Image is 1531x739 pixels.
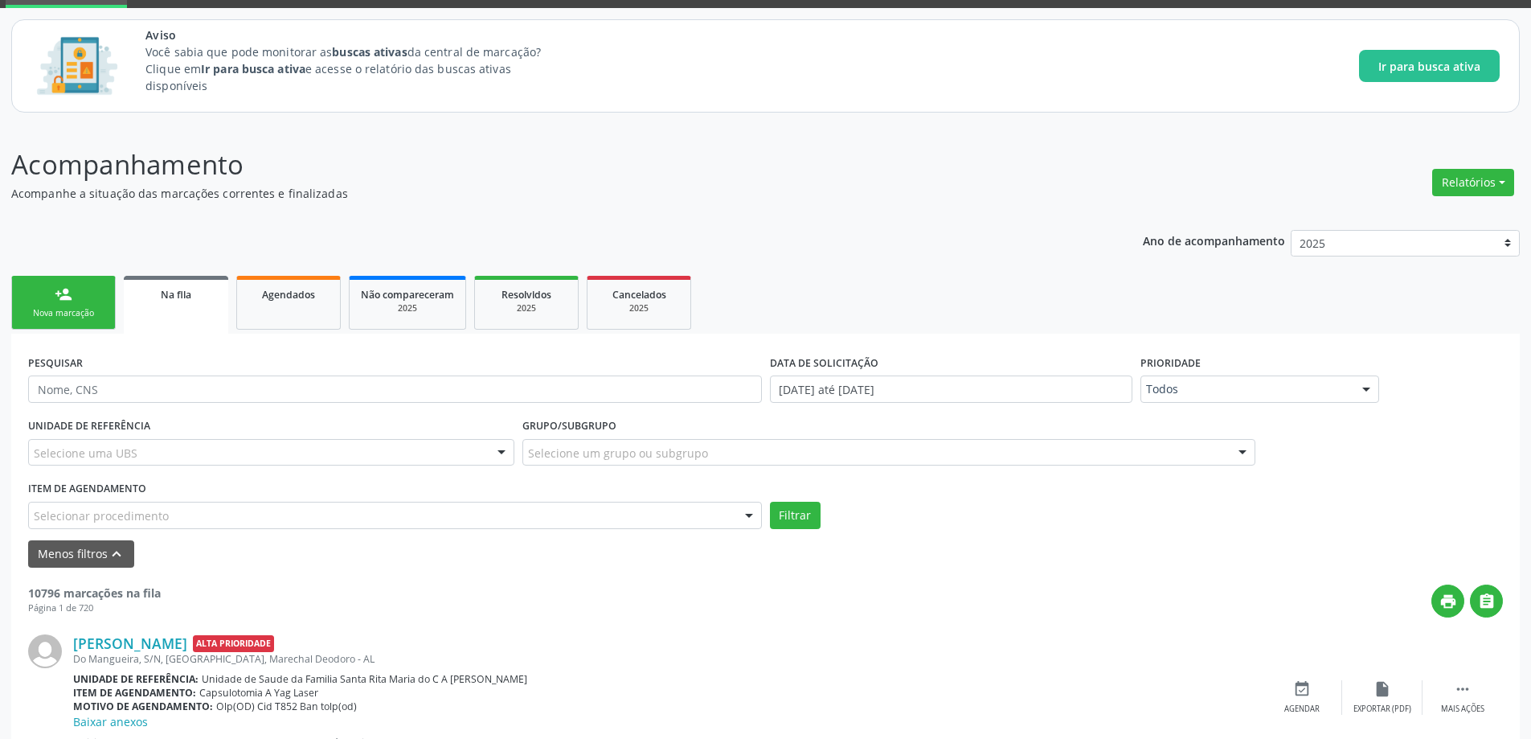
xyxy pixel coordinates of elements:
div: 2025 [486,302,567,314]
strong: buscas ativas [332,44,407,60]
div: Nova marcação [23,307,104,319]
p: Acompanhe a situação das marcações correntes e finalizadas [11,185,1067,202]
div: Mais ações [1441,704,1484,715]
button: Filtrar [770,502,821,529]
img: img [28,634,62,668]
label: PESQUISAR [28,351,83,376]
button: print [1431,585,1464,618]
span: Todos [1146,381,1346,397]
i: print [1439,593,1457,610]
span: Ir para busca ativa [1378,58,1480,75]
i: event_available [1293,680,1311,698]
p: Ano de acompanhamento [1143,230,1285,250]
label: Item de agendamento [28,477,146,502]
div: person_add [55,285,72,303]
span: Capsulotomia A Yag Laser [199,686,318,700]
button: Menos filtroskeyboard_arrow_up [28,540,134,569]
span: Agendados [262,288,315,302]
div: Do Mangueira, S/N, [GEOGRAPHIC_DATA], Marechal Deodoro - AL [73,652,1262,666]
div: Página 1 de 720 [28,601,161,615]
i: insert_drive_file [1373,680,1391,698]
span: Selecione um grupo ou subgrupo [528,445,708,462]
div: Exportar (PDF) [1353,704,1411,715]
label: DATA DE SOLICITAÇÃO [770,351,878,376]
a: Baixar anexos [73,714,148,729]
a: [PERSON_NAME] [73,634,187,652]
button: Ir para busca ativa [1359,50,1500,82]
span: Olp(OD) Cid T852 Ban tolp(od) [216,700,357,713]
span: Selecione uma UBS [34,445,137,462]
input: Selecione um intervalo [770,376,1132,403]
input: Nome, CNS [28,376,762,403]
img: Imagem de CalloutCard [31,30,123,102]
strong: Ir para busca ativa [201,61,305,76]
div: Agendar [1284,704,1320,715]
b: Item de agendamento: [73,686,196,700]
i:  [1454,680,1472,698]
span: Unidade de Saude da Familia Santa Rita Maria do C A [PERSON_NAME] [202,672,527,686]
b: Unidade de referência: [73,672,199,686]
i: keyboard_arrow_up [108,545,125,563]
span: Resolvidos [501,288,551,302]
span: Selecionar procedimento [34,507,169,524]
strong: 10796 marcações na fila [28,585,161,601]
div: 2025 [599,302,679,314]
label: Grupo/Subgrupo [522,414,616,439]
label: UNIDADE DE REFERÊNCIA [28,414,150,439]
p: Você sabia que pode monitorar as da central de marcação? Clique em e acesse o relatório das busca... [145,43,571,94]
button:  [1470,585,1503,618]
span: Alta Prioridade [193,635,274,652]
span: Na fila [161,288,191,302]
span: Aviso [145,27,571,43]
button: Relatórios [1432,169,1514,196]
p: Acompanhamento [11,145,1067,185]
span: Não compareceram [361,288,454,302]
i:  [1478,593,1496,610]
span: Cancelados [612,288,666,302]
div: 2025 [361,302,454,314]
label: Prioridade [1140,351,1201,376]
b: Motivo de agendamento: [73,700,213,713]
